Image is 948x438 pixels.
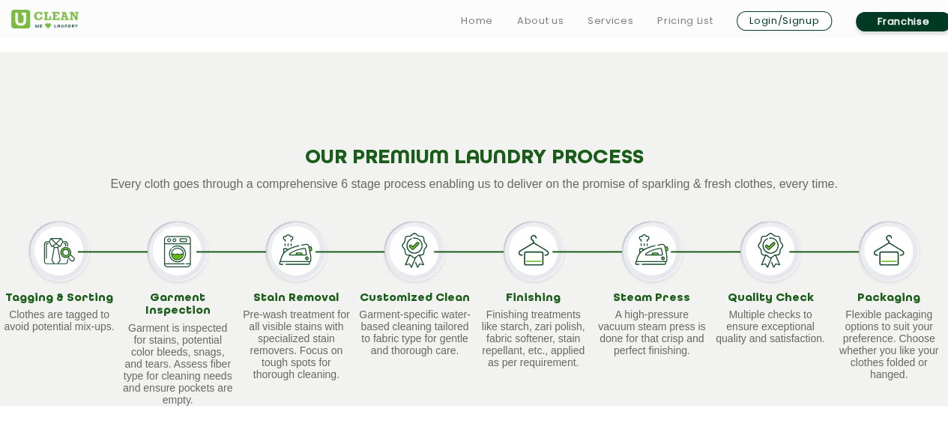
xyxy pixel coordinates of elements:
a: About us [517,12,564,30]
img: Packaging [859,221,919,281]
img: Finishing [504,221,564,281]
img: Quality Check [740,221,800,281]
img: Steam Press [622,221,682,281]
p: Pre-wash treatment for all visible stains with specialized stain removers. Focus on tough spots f... [240,308,352,380]
p: Garment is inspected for stains, potential color bleeds, snags, and tears. Assess fiber type for ... [121,322,234,406]
h3: Packaging [833,292,945,305]
p: Flexible packaging options to suit your preference. Choose whether you like your clothes folded o... [833,308,945,380]
img: Tagging & Sorting [29,221,89,281]
img: Customized Clean [384,221,444,281]
h3: Stain Removal [240,292,352,305]
a: Home [461,12,493,30]
h3: Customized Clean [358,292,471,305]
a: Pricing List [657,12,713,30]
img: Stain Removal [266,221,326,281]
h3: Quality Check [714,292,827,305]
p: Clothes are tagged to avoid potential mix-ups. [3,308,115,332]
img: Garment Inspection [148,221,208,281]
h3: Finishing [477,292,590,305]
p: Finishing treatments like starch, zari polish, fabric softener, stain repellant, etc., applied as... [477,308,590,368]
p: Multiple checks to ensure exceptional quality and satisfaction. [714,308,827,344]
h3: Tagging & Sorting [3,292,115,305]
a: Services [588,12,633,30]
h3: Steam Press [596,292,708,305]
a: Login/Signup [737,11,832,31]
p: A high-pressure vacuum steam press is done for that crisp and perfect finishing. [596,308,708,356]
p: Garment-specific water-based cleaning tailored to fabric type for gentle and thorough care. [358,308,471,356]
h3: Garment Inspection [121,292,234,318]
img: UClean Laundry and Dry Cleaning [11,10,79,28]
